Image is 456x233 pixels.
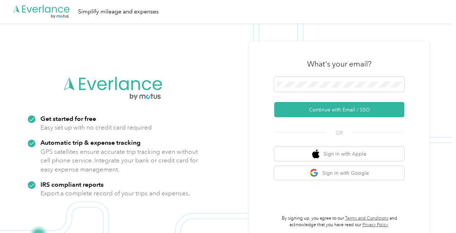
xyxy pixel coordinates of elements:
[40,147,198,174] p: GPS satellites ensure accurate trip tracking even without cell phone service. Integrate your bank...
[274,215,404,228] p: By signing up, you agree to our and acknowledge that you have read our .
[274,147,404,161] button: apple logoSign in with Apple
[327,129,352,137] span: OR
[40,139,141,146] strong: Automatic trip & expense tracking
[312,149,319,158] img: apple logo
[274,102,404,117] button: Continue with Email / SSO
[40,115,96,122] strong: Get started for free
[78,7,159,16] div: Simplify mileage and expenses
[40,181,104,188] strong: IRS compliant reports
[274,166,404,180] button: google logoSign in with Google
[40,189,190,198] p: Export a complete record of your trips and expenses.
[307,59,371,69] h3: What's your email?
[362,222,388,228] a: Privacy Policy
[310,169,319,178] img: google logo
[40,123,152,132] p: Easy set up with no credit card required
[345,216,388,221] a: Terms and Conditions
